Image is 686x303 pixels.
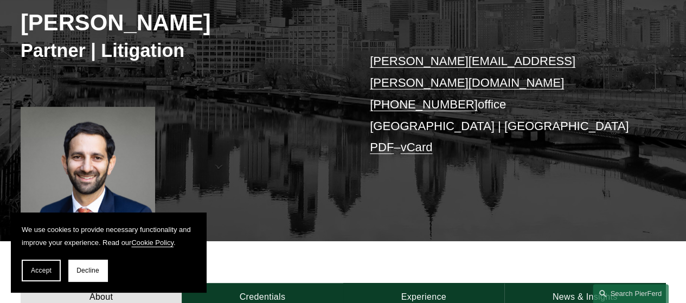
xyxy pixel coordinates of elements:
[400,140,432,154] a: vCard
[370,98,478,111] a: [PHONE_NUMBER]
[11,212,206,292] section: Cookie banner
[22,223,195,249] p: We use cookies to provide necessary functionality and improve your experience. Read our .
[31,267,52,274] span: Accept
[370,50,638,158] p: office [GEOGRAPHIC_DATA] | [GEOGRAPHIC_DATA] –
[21,9,343,37] h2: [PERSON_NAME]
[370,54,575,89] a: [PERSON_NAME][EMAIL_ADDRESS][PERSON_NAME][DOMAIN_NAME]
[131,238,174,247] a: Cookie Policy
[76,267,99,274] span: Decline
[370,140,394,154] a: PDF
[68,260,107,281] button: Decline
[593,284,669,303] a: Search this site
[22,260,61,281] button: Accept
[21,39,343,62] h3: Partner | Litigation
